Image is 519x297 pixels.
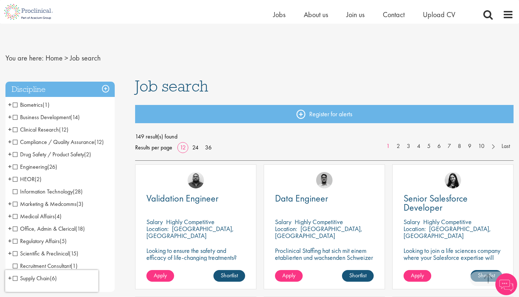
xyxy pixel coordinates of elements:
[304,10,328,19] a: About us
[5,53,44,63] span: You are here:
[13,138,104,146] span: Compliance / Quality Assurance
[146,194,245,203] a: Validation Engineer
[46,53,63,63] a: breadcrumb link
[434,142,444,151] a: 6
[5,82,115,97] h3: Discipline
[423,218,472,226] p: Highly Competitive
[404,270,431,282] a: Apply
[383,10,405,19] a: Contact
[69,250,78,257] span: (15)
[13,101,43,109] span: Biometrics
[404,224,426,233] span: Location:
[47,163,57,171] span: (26)
[8,198,12,209] span: +
[13,175,35,183] span: HEOR
[445,172,461,188] img: Indre Stankeviciute
[190,144,201,151] a: 24
[471,270,502,282] a: Shortlist
[8,211,12,222] span: +
[346,10,365,19] span: Join us
[13,237,60,245] span: Regulatory Affairs
[444,142,455,151] a: 7
[393,142,404,151] a: 2
[275,270,303,282] a: Apply
[464,142,475,151] a: 9
[203,144,214,151] a: 36
[13,225,75,232] span: Office, Admin & Clerical
[135,105,514,123] a: Register for alerts
[13,138,94,146] span: Compliance / Quality Assurance
[13,188,83,195] span: Information Technology
[498,142,514,151] a: Last
[8,161,12,172] span: +
[94,138,104,146] span: (12)
[213,270,245,282] a: Shortlist
[135,131,514,142] span: 149 result(s) found
[70,113,80,121] span: (14)
[166,218,215,226] p: Highly Competitive
[403,142,414,151] a: 3
[273,10,286,19] span: Jobs
[282,271,295,279] span: Apply
[146,224,234,240] p: [GEOGRAPHIC_DATA], [GEOGRAPHIC_DATA]
[75,225,85,232] span: (18)
[13,262,78,270] span: Recruitment Consultant
[413,142,424,151] a: 4
[383,142,393,151] a: 1
[13,126,59,133] span: Clinical Research
[71,262,78,270] span: (1)
[495,273,517,295] img: Chatbot
[8,112,12,122] span: +
[13,212,55,220] span: Medical Affairs
[404,192,468,214] span: Senior Salesforce Developer
[154,271,167,279] span: Apply
[8,235,12,246] span: +
[35,175,42,183] span: (2)
[404,218,420,226] span: Salary
[13,250,78,257] span: Scientific & Preclinical
[275,194,374,203] a: Data Engineer
[13,175,42,183] span: HEOR
[8,248,12,259] span: +
[295,218,343,226] p: Highly Competitive
[411,271,424,279] span: Apply
[146,247,245,289] p: Looking to ensure the safety and efficacy of life-changing treatments? Step into a key role with ...
[13,237,67,245] span: Regulatory Affairs
[13,163,47,171] span: Engineering
[146,218,163,226] span: Salary
[275,192,328,204] span: Data Engineer
[424,142,434,151] a: 5
[475,142,488,151] a: 10
[146,270,174,282] a: Apply
[275,247,374,289] p: Proclinical Staffing hat sich mit einem etablierten und wachsenden Schweizer IT-Dienstleister zus...
[76,200,83,208] span: (3)
[13,113,80,121] span: Business Development
[73,188,83,195] span: (28)
[188,172,204,188] img: Ashley Bennett
[135,76,208,96] span: Job search
[275,224,297,233] span: Location:
[316,172,333,188] a: Timothy Deschamps
[423,10,455,19] a: Upload CV
[275,218,291,226] span: Salary
[13,126,68,133] span: Clinical Research
[13,151,84,158] span: Drug Safety / Product Safety
[8,149,12,160] span: +
[404,194,502,212] a: Senior Salesforce Developer
[8,223,12,234] span: +
[13,163,57,171] span: Engineering
[135,142,172,153] span: Results per page
[13,200,83,208] span: Marketing & Medcomms
[64,53,68,63] span: >
[177,144,188,151] a: 12
[60,237,67,245] span: (5)
[146,224,169,233] span: Location:
[454,142,465,151] a: 8
[8,99,12,110] span: +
